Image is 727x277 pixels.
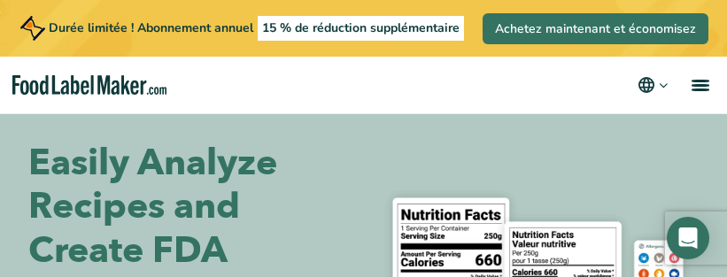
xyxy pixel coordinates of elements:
a: menu [670,57,727,113]
a: Achetez maintenant et économisez [483,13,708,44]
div: Ouvrez Intercom Messenger [667,217,709,259]
span: 15 % de réduction supplémentaire [258,16,464,41]
font: Easily Analyze Recipes and Create FDA [28,138,277,275]
span: Abonnement annuel [137,19,253,36]
span: Durée limitée ! [49,19,134,36]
